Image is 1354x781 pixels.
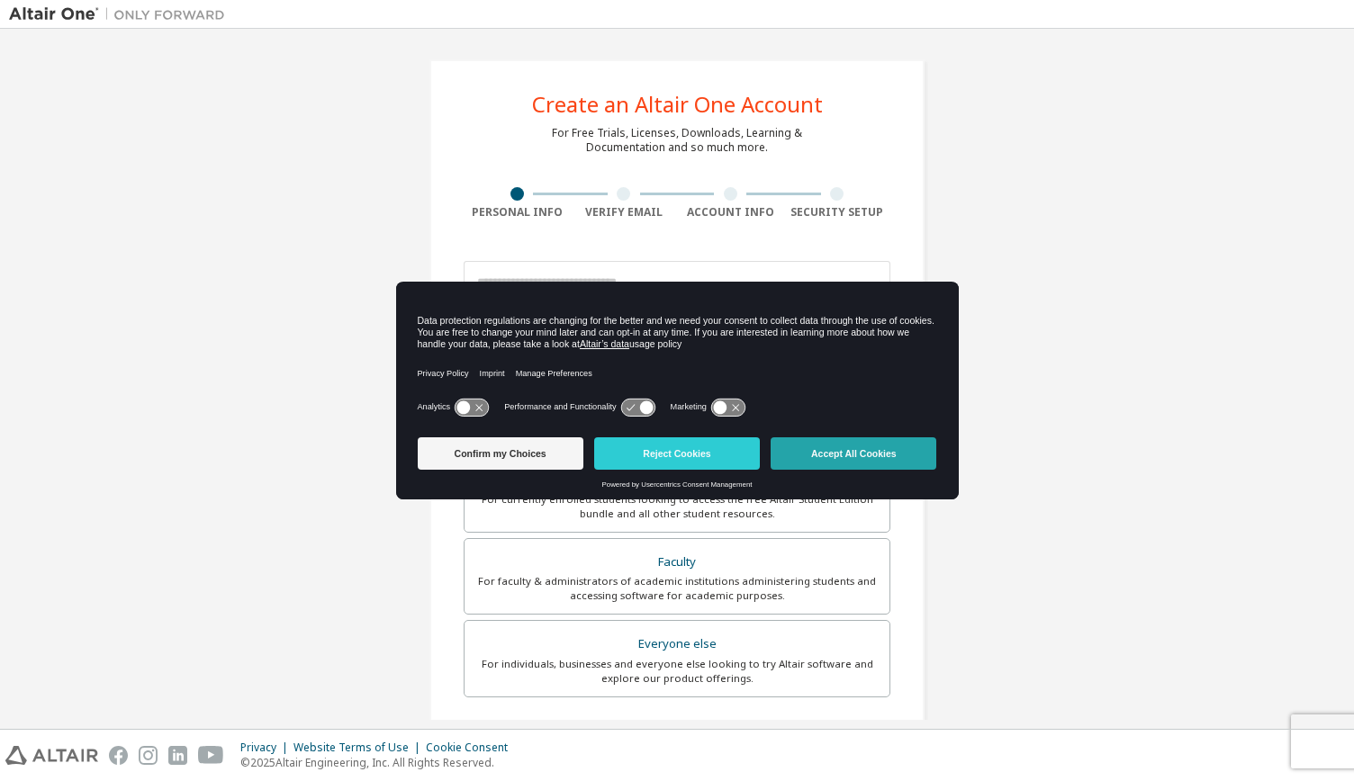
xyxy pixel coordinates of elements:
img: Altair One [9,5,234,23]
img: linkedin.svg [168,746,187,765]
div: Everyone else [475,632,879,657]
div: Privacy [240,741,293,755]
div: For faculty & administrators of academic institutions administering students and accessing softwa... [475,574,879,603]
div: Account Info [677,205,784,220]
div: Website Terms of Use [293,741,426,755]
div: Cookie Consent [426,741,519,755]
div: Create an Altair One Account [532,94,823,115]
div: For individuals, businesses and everyone else looking to try Altair software and explore our prod... [475,657,879,686]
p: © 2025 Altair Engineering, Inc. All Rights Reserved. [240,755,519,770]
img: altair_logo.svg [5,746,98,765]
img: instagram.svg [139,746,158,765]
div: For currently enrolled students looking to access the free Altair Student Edition bundle and all ... [475,492,879,521]
div: Security Setup [784,205,891,220]
div: Faculty [475,550,879,575]
img: youtube.svg [198,746,224,765]
div: For Free Trials, Licenses, Downloads, Learning & Documentation and so much more. [552,126,802,155]
div: Personal Info [464,205,571,220]
img: facebook.svg [109,746,128,765]
div: Verify Email [571,205,678,220]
